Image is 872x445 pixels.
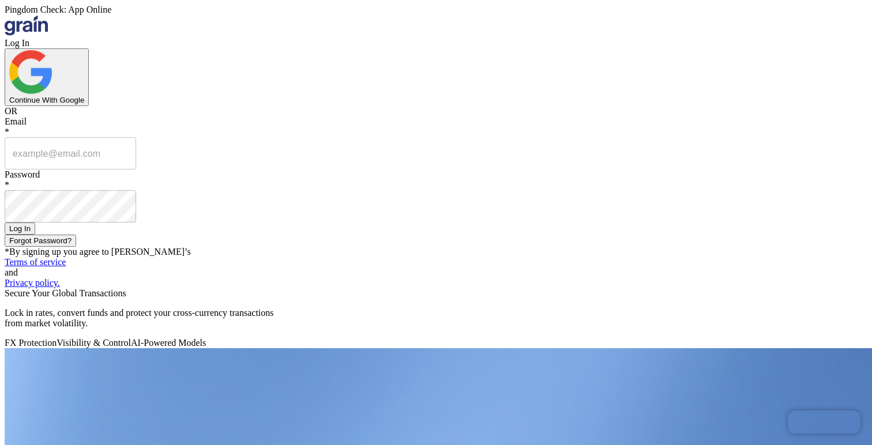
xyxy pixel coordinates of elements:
[5,38,867,48] div: Log In
[5,247,867,257] div: *By signing up you agree to [PERSON_NAME]’s
[57,338,131,348] span: Visibility & Control
[5,106,867,116] div: OR
[788,410,860,433] iframe: Chatra live chat
[9,50,52,94] img: google
[5,267,867,278] div: and
[9,224,31,233] div: Log In
[5,235,76,247] button: Forgot Password?
[9,236,72,245] div: Forgot Password?
[5,223,35,235] button: Log In
[5,137,136,169] input: example@email.com
[5,308,867,329] p: Lock in rates, convert funds and protect your cross-currency transactions from market volatility.
[9,96,84,104] div: Continue With Google
[5,116,27,126] label: Email
[5,48,89,106] button: googleContinue With Google
[5,169,40,179] label: Password
[5,288,126,298] span: Secure Your Global Transactions
[5,5,867,15] div: Pingdom Check: App Online
[5,278,60,288] a: Privacy policy.
[5,257,66,267] a: Terms of service
[131,338,206,348] span: AI-Powered Models
[5,338,57,348] span: FX Protection
[5,15,48,36] img: logo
